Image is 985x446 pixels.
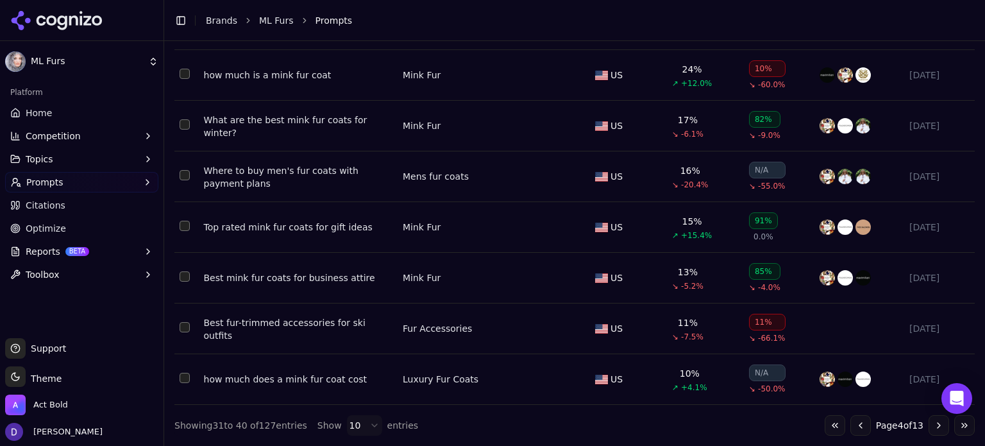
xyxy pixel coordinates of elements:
img: US flag [595,121,608,131]
span: Act Bold [33,399,68,411]
span: ↗ [672,230,678,241]
img: henig furs [820,118,835,133]
img: gorsuch [855,67,871,83]
img: henig furs [838,67,853,83]
span: -5.2% [681,281,703,291]
span: ↗ [672,382,678,393]
span: -50.0% [758,384,785,394]
span: Theme [26,373,62,384]
a: Mink Fur [403,69,441,81]
div: 11% [749,314,786,330]
div: N/A [749,365,786,381]
button: Select row 34 [180,69,190,79]
span: [PERSON_NAME] [28,426,103,438]
button: Competition [5,126,158,146]
a: Mink Fur [403,271,441,284]
span: -60.0% [758,80,785,90]
button: Prompts [5,172,158,193]
img: marc kaufman furs [838,169,853,184]
button: Select row 39 [180,322,190,332]
a: Optimize [5,218,158,239]
span: US [610,221,623,234]
img: pologeorgis [838,270,853,286]
span: US [610,322,623,335]
span: ↘ [749,333,755,343]
div: Open Intercom Messenger [941,383,972,414]
img: David White [5,423,23,441]
a: Luxury Fur Coats [403,373,478,386]
button: Toolbox [5,264,158,285]
a: Best fur-trimmed accessories for ski outfits [204,316,392,342]
span: -20.4% [681,180,708,190]
div: 91% [749,212,778,229]
div: [DATE] [909,170,970,183]
img: marc kaufman furs [855,118,871,133]
div: 82% [749,111,780,128]
span: Competition [26,130,81,142]
img: henig furs [820,270,835,286]
a: Home [5,103,158,123]
button: Select row 38 [180,271,190,282]
img: US flag [595,223,608,232]
a: What are the best mink fur coats for winter? [204,114,392,139]
img: US flag [595,172,608,182]
a: how much is a mink fur coat [204,69,392,81]
span: Topics [26,153,53,166]
img: US flag [595,324,608,334]
span: BETA [65,247,89,256]
img: pologeorgis [838,219,853,235]
a: Best mink fur coats for business attire [204,271,392,284]
img: maximilian [838,372,853,387]
img: pologeorgis [855,372,871,387]
span: ↘ [749,181,755,191]
span: US [610,271,623,284]
span: Support [26,342,66,355]
img: henig furs [820,219,835,235]
a: Mink Fur [403,119,441,132]
img: maximilian [855,270,871,286]
a: Top rated mink fur coats for gift ideas [204,221,392,234]
div: [DATE] [909,221,970,234]
span: US [610,170,623,183]
span: entries [387,419,419,432]
span: 0.0% [753,232,773,242]
div: 11% [678,316,698,329]
span: -9.0% [758,130,780,141]
span: +4.1% [681,382,707,393]
img: Act Bold [5,395,26,415]
span: Optimize [26,222,66,235]
img: US flag [595,71,608,80]
span: -55.0% [758,181,785,191]
div: [DATE] [909,271,970,284]
span: US [610,119,623,132]
span: Prompts [316,14,353,27]
span: ↘ [672,332,678,342]
button: Select row 35 [180,119,190,130]
button: Topics [5,149,158,169]
div: 24% [682,63,702,76]
span: -66.1% [758,333,785,343]
button: Select row 36 [180,170,190,180]
span: Page 4 of 13 [876,419,923,432]
div: [DATE] [909,322,970,335]
span: Citations [26,199,65,212]
a: Mens fur coats [403,170,469,183]
img: yves salomon [855,219,871,235]
span: Show [317,419,342,432]
span: ↘ [672,180,678,190]
div: 16% [680,164,700,177]
img: ML Furs [5,51,26,72]
span: Toolbox [26,268,60,281]
span: ↘ [749,282,755,293]
span: ↘ [672,129,678,139]
img: henig furs [820,169,835,184]
div: 85% [749,263,780,280]
div: Mink Fur [403,221,441,234]
span: ↘ [749,384,755,394]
